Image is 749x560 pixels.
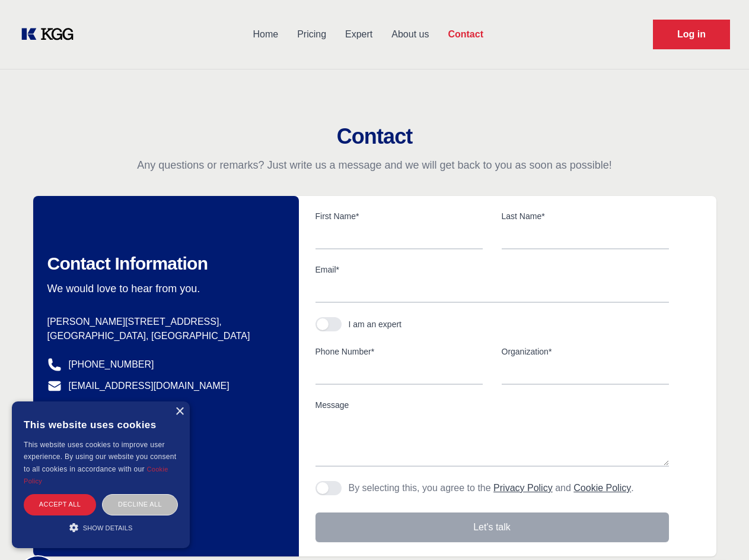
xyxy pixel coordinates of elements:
span: Show details [83,524,133,531]
a: About us [382,19,438,50]
a: Home [243,19,288,50]
p: [GEOGRAPHIC_DATA], [GEOGRAPHIC_DATA] [47,329,280,343]
button: Let's talk [315,512,669,542]
a: Pricing [288,19,336,50]
div: Show details [24,521,178,533]
a: [EMAIL_ADDRESS][DOMAIN_NAME] [69,379,230,393]
p: By selecting this, you agree to the and . [349,481,634,495]
iframe: Chat Widget [690,503,749,560]
div: Accept all [24,494,96,515]
a: [PHONE_NUMBER] [69,357,154,372]
h2: Contact [14,125,735,148]
label: Organization* [502,346,669,357]
a: KOL Knowledge Platform: Talk to Key External Experts (KEE) [19,25,83,44]
div: I am an expert [349,318,402,330]
span: This website uses cookies to improve user experience. By using our website you consent to all coo... [24,441,176,473]
label: Email* [315,264,669,276]
p: We would love to hear from you. [47,281,280,296]
a: Request Demo [653,20,730,49]
a: @knowledgegategroup [47,400,165,415]
div: Close [175,407,184,416]
a: Contact [438,19,493,50]
div: Decline all [102,494,178,515]
a: Cookie Policy [24,466,168,485]
div: This website uses cookies [24,410,178,439]
a: Expert [336,19,382,50]
label: First Name* [315,210,483,222]
label: Last Name* [502,210,669,222]
a: Privacy Policy [493,483,553,493]
p: Any questions or remarks? Just write us a message and we will get back to you as soon as possible! [14,158,735,172]
label: Message [315,399,669,411]
p: [PERSON_NAME][STREET_ADDRESS], [47,315,280,329]
label: Phone Number* [315,346,483,357]
h2: Contact Information [47,253,280,274]
a: Cookie Policy [573,483,631,493]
